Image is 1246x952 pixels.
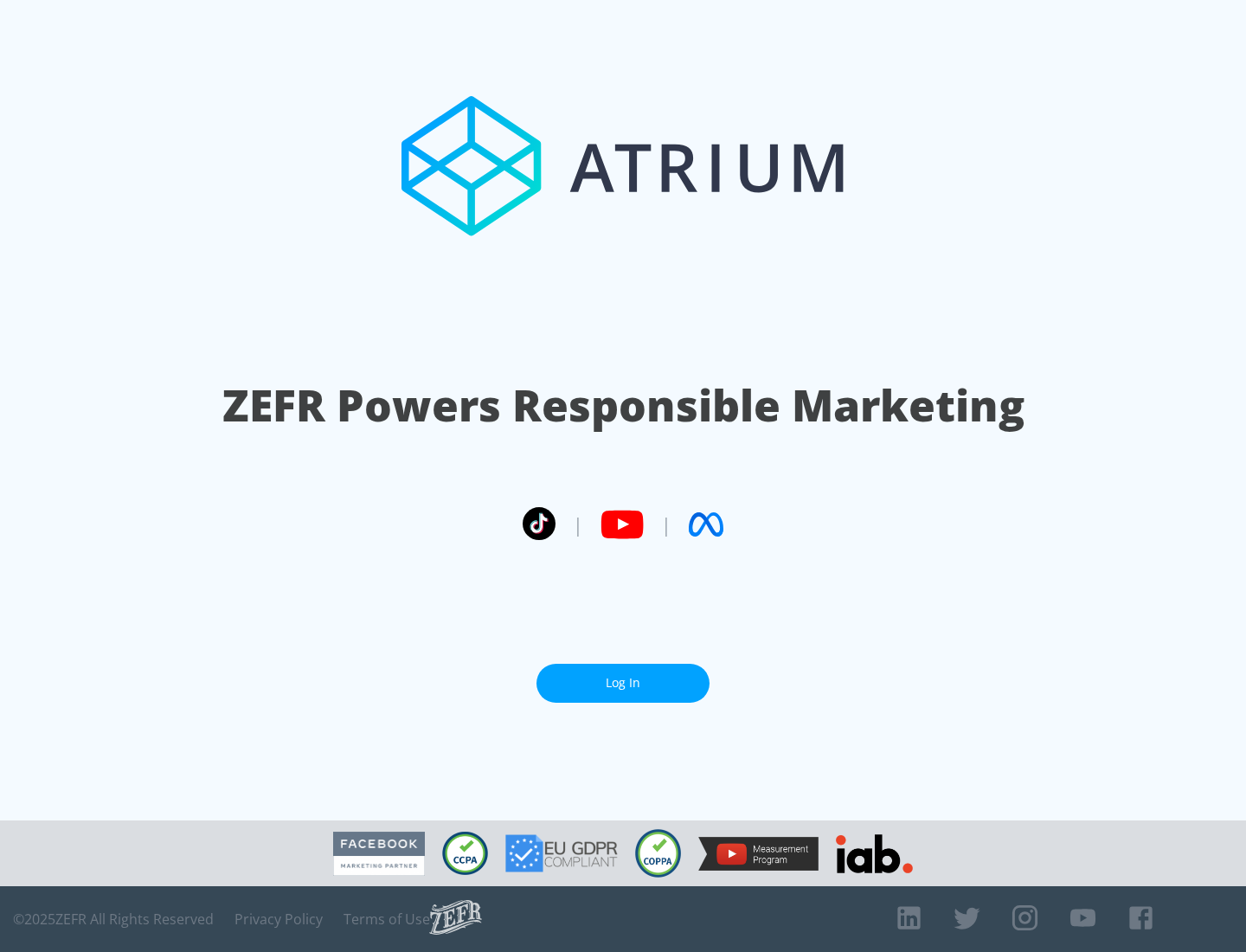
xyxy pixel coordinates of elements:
img: CCPA Compliant [442,832,488,875]
a: Terms of Use [344,910,430,928]
img: GDPR Compliant [505,834,618,872]
a: Log In [536,664,710,703]
img: YouTube Measurement Program [698,837,819,871]
img: Facebook Marketing Partner [333,832,425,876]
span: © 2025 ZEFR All Rights Reserved [13,910,214,928]
img: IAB [836,834,913,873]
a: Privacy Policy [234,910,323,928]
span: | [573,511,583,537]
span: | [661,511,671,537]
h1: ZEFR Powers Responsible Marketing [222,376,1024,435]
img: COPPA Compliant [635,829,681,878]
